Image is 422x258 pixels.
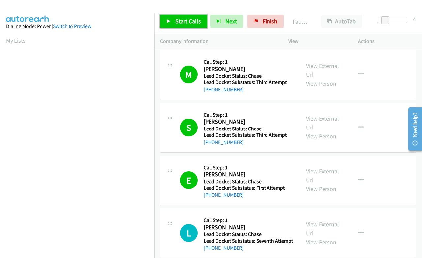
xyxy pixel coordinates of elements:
[306,185,336,193] a: View Person
[204,171,291,178] h2: [PERSON_NAME]
[180,171,198,189] h1: E
[204,217,293,224] h5: Call Step: 1
[204,192,244,198] a: [PHONE_NUMBER]
[413,15,416,24] div: 4
[6,22,148,30] div: Dialing Mode: Power |
[180,119,198,136] h1: S
[53,23,91,29] a: Switch to Preview
[204,73,291,79] h5: Lead Docket Status: Chase
[204,245,244,251] a: [PHONE_NUMBER]
[204,126,291,132] h5: Lead Docket Status: Chase
[6,37,26,44] a: My Lists
[204,65,291,73] h2: [PERSON_NAME]
[204,139,244,145] a: [PHONE_NUMBER]
[306,62,339,78] a: View External Url
[306,80,336,87] a: View Person
[306,220,339,237] a: View External Url
[204,112,291,118] h5: Call Step: 1
[204,238,293,244] h5: Lead Docket Substatus: Seventh Attempt
[306,132,336,140] a: View Person
[204,224,291,231] h2: [PERSON_NAME]
[306,115,339,131] a: View External Url
[204,118,291,126] h2: [PERSON_NAME]
[288,37,346,45] p: View
[306,167,339,184] a: View External Url
[175,17,201,25] span: Start Calls
[204,164,291,171] h5: Call Step: 1
[210,15,243,28] button: Next
[204,132,291,138] h5: Lead Docket Substatus: Third Attempt
[263,17,277,25] span: Finish
[321,15,362,28] button: AutoTab
[204,185,291,191] h5: Lead Docket Substatus: First Attempt
[225,17,237,25] span: Next
[180,224,198,242] div: The call is yet to be attempted
[204,178,291,185] h5: Lead Docket Status: Chase
[204,59,291,65] h5: Call Step: 1
[204,79,291,86] h5: Lead Docket Substatus: Third Attempt
[180,66,198,83] h1: M
[293,17,309,26] p: Paused
[358,37,416,45] p: Actions
[204,231,293,238] h5: Lead Docket Status: Chase
[306,238,336,246] a: View Person
[403,103,422,155] iframe: Resource Center
[160,15,207,28] a: Start Calls
[247,15,284,28] a: Finish
[204,86,244,93] a: [PHONE_NUMBER]
[160,37,276,45] p: Company Information
[180,224,198,242] h1: L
